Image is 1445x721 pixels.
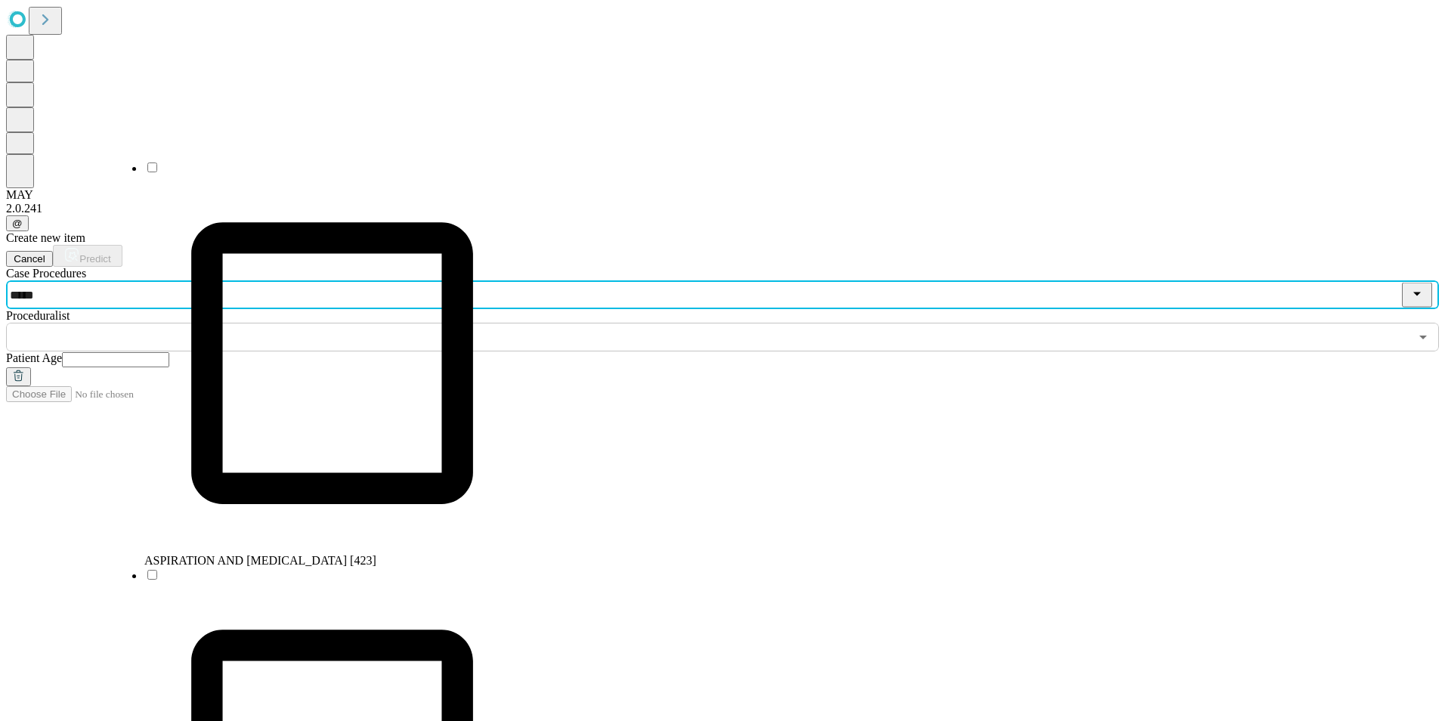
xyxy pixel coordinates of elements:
[144,554,376,567] span: ASPIRATION AND [MEDICAL_DATA] [423]
[12,218,23,229] span: @
[6,309,70,322] span: Proceduralist
[6,251,53,267] button: Cancel
[6,267,86,280] span: Scheduled Procedure
[53,245,122,267] button: Predict
[6,188,1439,202] div: MAY
[6,351,62,364] span: Patient Age
[1402,283,1432,308] button: Close
[79,253,110,265] span: Predict
[6,202,1439,215] div: 2.0.241
[1413,326,1434,348] button: Open
[6,231,85,244] span: Create new item
[6,215,29,231] button: @
[14,253,45,265] span: Cancel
